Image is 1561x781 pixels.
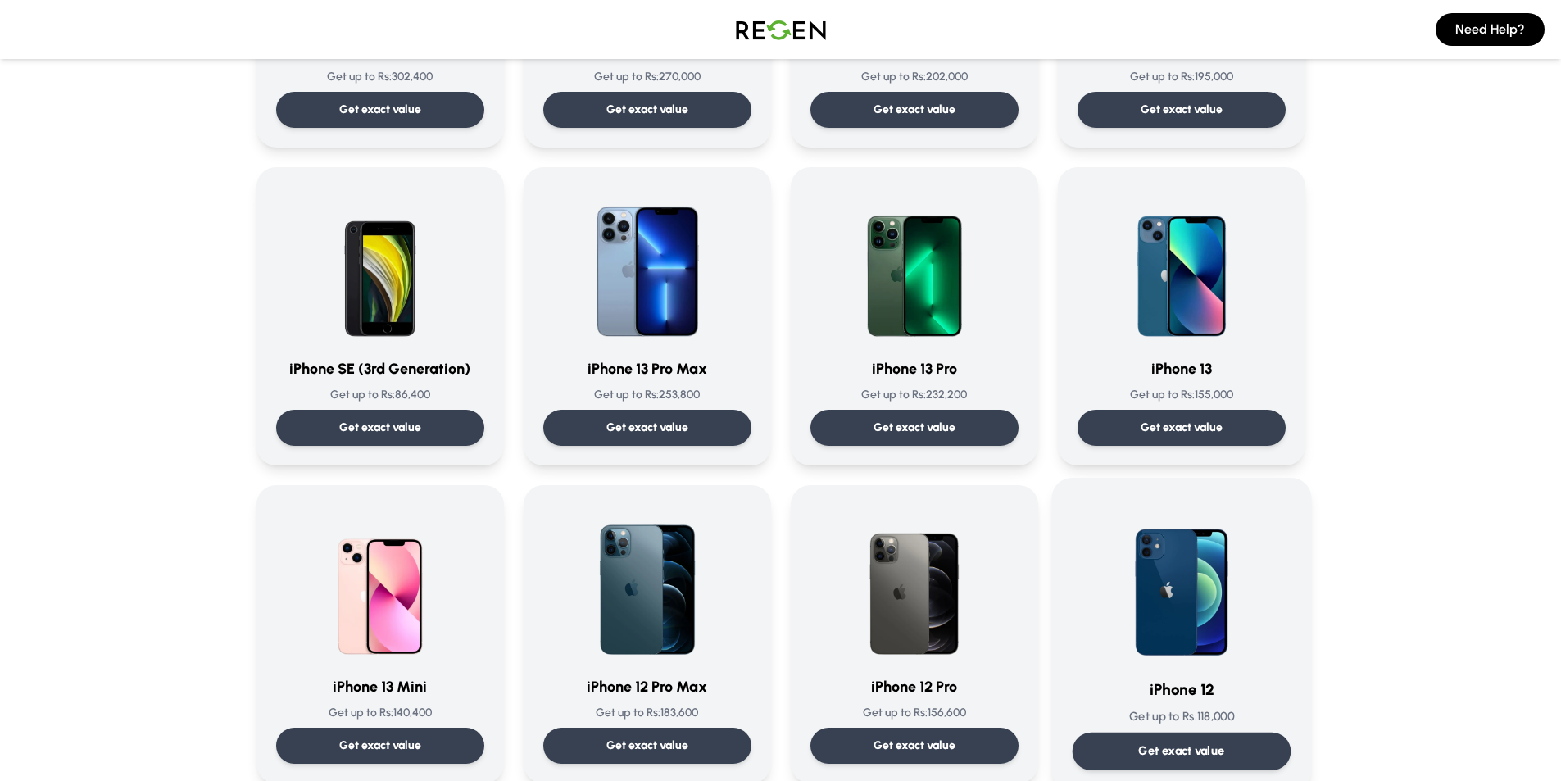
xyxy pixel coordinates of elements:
img: iPhone 13 [1103,187,1260,344]
h3: iPhone SE (3rd Generation) [276,357,484,380]
p: Get up to Rs: 155,000 [1078,387,1286,403]
p: Get exact value [874,738,955,754]
p: Get up to Rs: 302,400 [276,69,484,85]
p: Get exact value [1141,102,1223,118]
h3: iPhone 13 Mini [276,675,484,698]
p: Get up to Rs: 232,200 [810,387,1019,403]
h3: iPhone 12 [1072,678,1291,702]
p: Get exact value [1141,420,1223,436]
img: iPhone 13 Pro Max [569,187,726,344]
p: Get exact value [606,420,688,436]
h3: iPhone 13 Pro Max [543,357,751,380]
p: Get up to Rs: 270,000 [543,69,751,85]
p: Get up to Rs: 86,400 [276,387,484,403]
p: Get exact value [339,738,421,754]
p: Get exact value [339,102,421,118]
p: Get up to Rs: 140,400 [276,705,484,721]
p: Get up to Rs: 195,000 [1078,69,1286,85]
p: Get up to Rs: 202,000 [810,69,1019,85]
p: Get up to Rs: 118,000 [1072,708,1291,725]
p: Get exact value [606,102,688,118]
p: Get exact value [1138,742,1224,760]
img: Logo [724,7,838,52]
img: iPhone 12 [1099,498,1264,664]
p: Get exact value [874,420,955,436]
p: Get up to Rs: 156,600 [810,705,1019,721]
h3: iPhone 12 Pro [810,675,1019,698]
img: iPhone SE (3rd Generation) [302,187,459,344]
h3: iPhone 12 Pro Max [543,675,751,698]
img: iPhone 12 Pro [836,505,993,662]
h3: iPhone 13 [1078,357,1286,380]
p: Get up to Rs: 253,800 [543,387,751,403]
img: iPhone 12 Pro Max [569,505,726,662]
p: Get exact value [339,420,421,436]
p: Get up to Rs: 183,600 [543,705,751,721]
img: iPhone 13 Pro [836,187,993,344]
p: Get exact value [874,102,955,118]
p: Get exact value [606,738,688,754]
button: Need Help? [1436,13,1545,46]
h3: iPhone 13 Pro [810,357,1019,380]
img: iPhone 13 Mini [302,505,459,662]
